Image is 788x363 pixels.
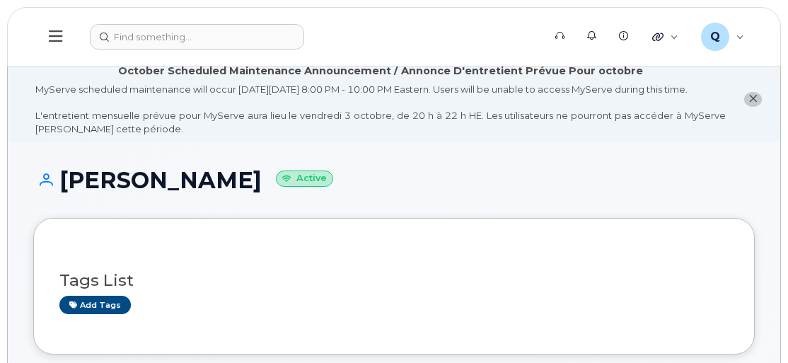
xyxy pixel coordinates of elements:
a: Add tags [59,296,131,313]
iframe: Messenger Launcher [726,301,777,352]
div: MyServe scheduled maintenance will occur [DATE][DATE] 8:00 PM - 10:00 PM Eastern. Users will be u... [35,83,726,135]
button: close notification [744,92,762,107]
h3: Tags List [59,272,729,289]
small: Active [276,171,333,187]
div: October Scheduled Maintenance Announcement / Annonce D'entretient Prévue Pour octobre [118,64,643,79]
h1: [PERSON_NAME] [33,168,755,192]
